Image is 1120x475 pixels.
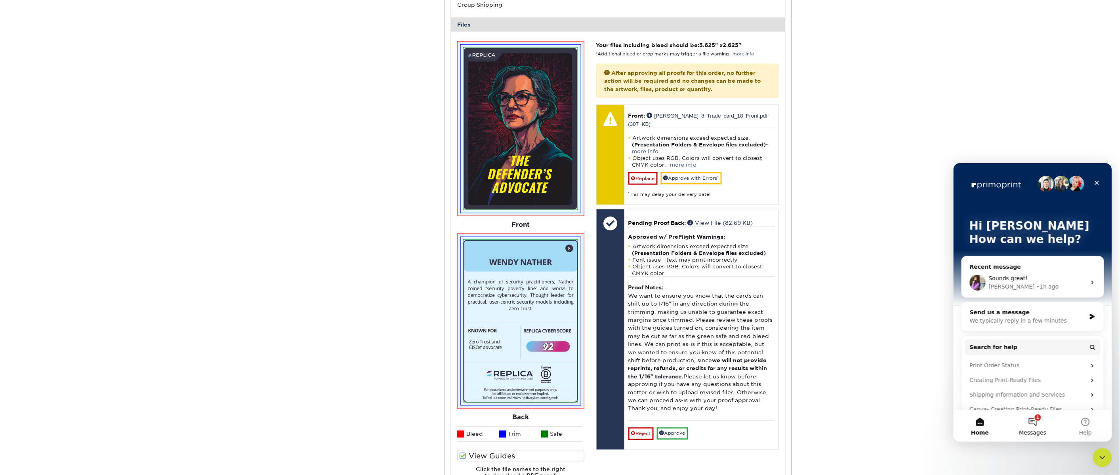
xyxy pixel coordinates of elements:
[628,185,775,198] div: This may delay your delivery date!
[700,42,716,48] span: 3.625
[723,42,739,48] span: 2.625
[628,263,775,277] li: Object uses RGB. Colors will convert to closest CMYK color.
[632,148,659,154] a: more info
[661,172,722,184] a: Approve with Errors*
[628,427,654,440] a: Reject
[628,243,775,256] li: Artwork dimensions exceed expected size.
[596,42,742,48] strong: Your files including bleed should be: " x "
[628,135,775,155] li: Artwork dimensions exceed expected size. -
[628,172,658,185] a: Replace
[628,220,686,226] span: Pending Proof Back:
[628,357,767,380] b: we will not provide reprints, refunds, or credits for any results within the 1/16" tolerance.
[1093,448,1112,467] iframe: Intercom live chat
[628,112,645,119] span: Front:
[628,234,775,240] h4: Approved w/ PreFlight Warnings:
[457,409,584,426] div: Back
[628,256,775,263] li: Font issue - text may print incorrectly
[657,427,688,440] a: Approve
[628,277,775,421] div: We want to ensure you know that the cards can shift up to 1/16" in any direction during the trimm...
[451,17,785,32] div: Files
[632,250,766,256] strong: (Presentation Folders & Envelope files excluded)
[457,216,584,234] div: Front
[499,426,541,442] li: Trim
[596,51,754,57] small: *Additional bleed or crop marks may trigger a file warning –
[628,284,664,291] strong: Proof Notes:
[605,70,761,92] strong: After approving all proofs for this order, no further action will be required and no changes can ...
[733,51,754,57] a: more info
[688,220,753,226] a: View File (82.69 KB)
[457,450,584,462] label: View Guides
[954,163,1112,442] iframe: Intercom live chat
[632,142,766,148] strong: (Presentation Folders & Envelope files excluded)
[541,426,583,442] li: Safe
[628,112,768,126] a: [PERSON_NAME] 8 Trade card_18 Front.pdf (307 KB)
[457,426,499,442] li: Bleed
[670,162,697,168] a: more info
[628,155,775,168] li: Object uses RGB. Colors will convert to closest CMYK color. -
